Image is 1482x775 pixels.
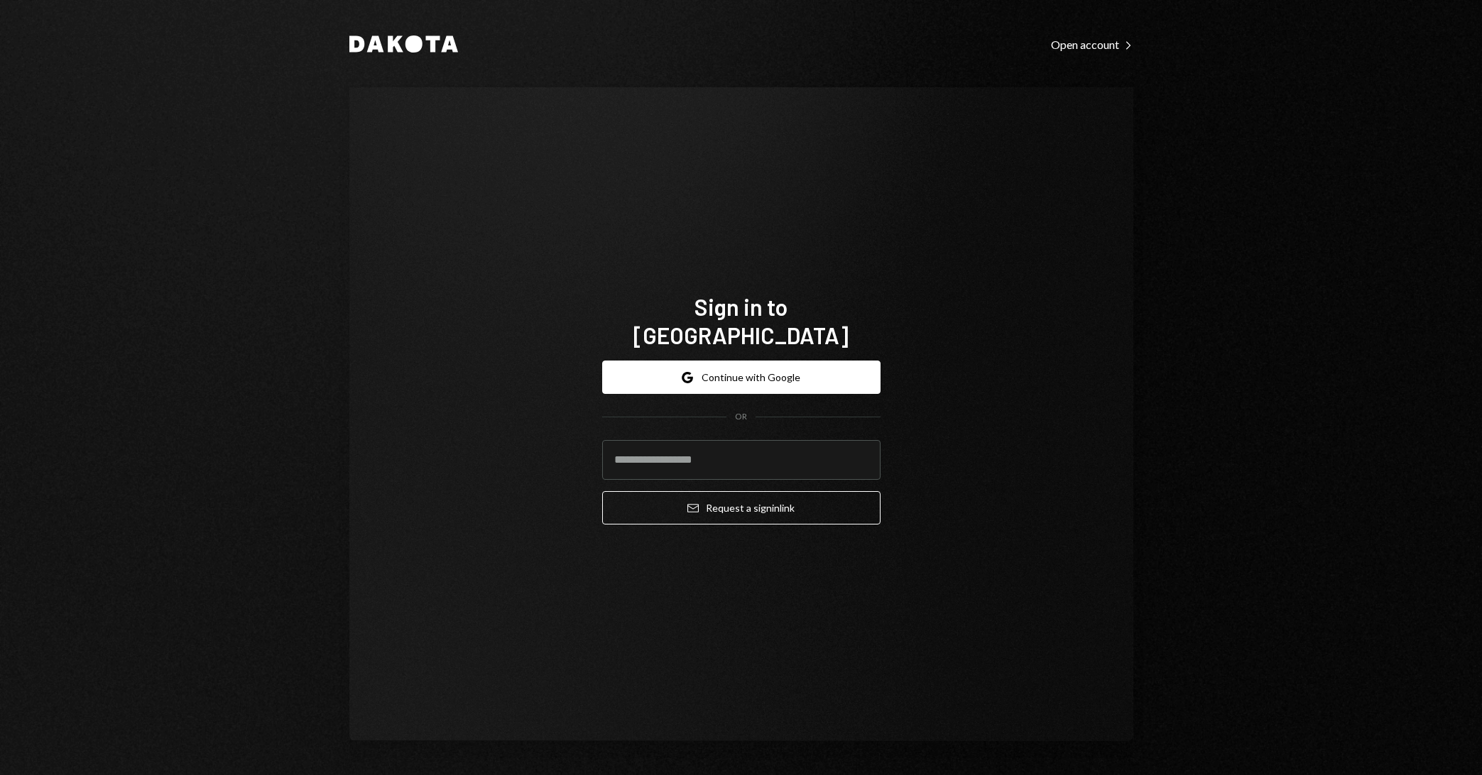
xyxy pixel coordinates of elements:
h1: Sign in to [GEOGRAPHIC_DATA] [602,292,881,349]
button: Continue with Google [602,361,881,394]
div: OR [735,411,747,423]
div: Open account [1051,38,1133,52]
button: Request a signinlink [602,491,881,524]
a: Open account [1051,36,1133,52]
